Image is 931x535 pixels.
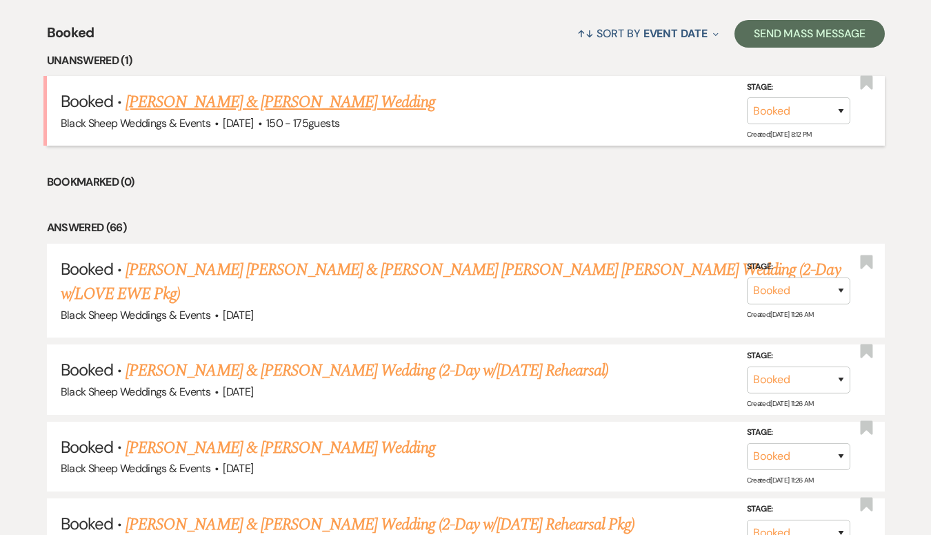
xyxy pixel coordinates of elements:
span: Created: [DATE] 8:12 PM [747,130,812,139]
label: Stage: [747,349,850,364]
span: Black Sheep Weddings & Events [61,308,210,322]
span: [DATE] [223,461,253,476]
span: Black Sheep Weddings & Events [61,461,210,476]
span: 150 - 175 guests [266,116,339,130]
span: Booked [47,22,94,52]
li: Answered (66) [47,219,885,237]
button: Send Mass Message [734,20,885,48]
span: [DATE] [223,116,253,130]
span: [DATE] [223,385,253,399]
span: Booked [61,359,113,380]
label: Stage: [747,80,850,95]
li: Unanswered (1) [47,52,885,70]
span: Black Sheep Weddings & Events [61,116,210,130]
span: Created: [DATE] 11:26 AM [747,309,814,318]
span: Booked [61,513,113,534]
span: Booked [61,90,113,112]
label: Stage: [747,425,850,440]
span: Booked [61,258,113,280]
span: Black Sheep Weddings & Events [61,385,210,399]
span: [DATE] [223,308,253,322]
li: Bookmarked (0) [47,173,885,191]
span: Created: [DATE] 11:26 AM [747,476,814,485]
span: ↑↓ [577,26,594,41]
a: [PERSON_NAME] [PERSON_NAME] & [PERSON_NAME] [PERSON_NAME] [PERSON_NAME] Wedding (2-Day w/LOVE EWE... [61,257,841,307]
label: Stage: [747,260,850,275]
button: Sort By Event Date [572,15,723,52]
label: Stage: [747,502,850,517]
a: [PERSON_NAME] & [PERSON_NAME] Wedding [126,436,434,460]
a: [PERSON_NAME] & [PERSON_NAME] Wedding [126,90,434,115]
span: Booked [61,436,113,458]
a: [PERSON_NAME] & [PERSON_NAME] Wedding (2-Day w/[DATE] Rehearsal) [126,358,608,383]
span: Created: [DATE] 11:26 AM [747,398,814,407]
span: Event Date [643,26,708,41]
